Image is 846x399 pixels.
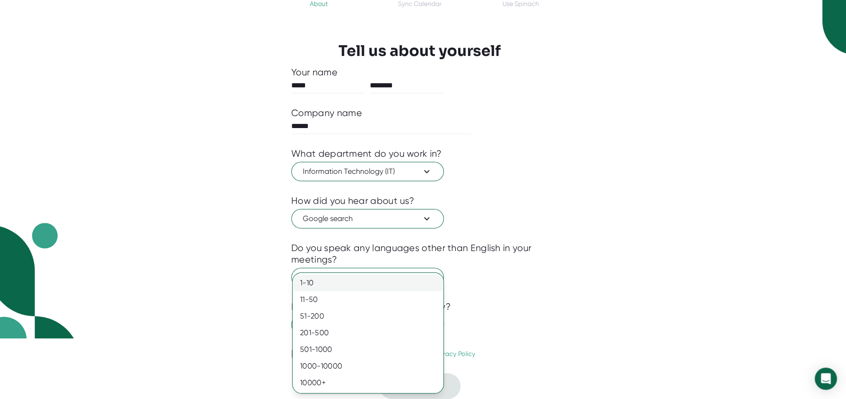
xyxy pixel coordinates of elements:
div: 1-10 [293,275,443,291]
div: Open Intercom Messenger [815,368,837,390]
div: 10000+ [293,374,443,391]
div: 51-200 [293,308,443,325]
div: 201-500 [293,325,443,341]
div: 1000-10000 [293,358,443,374]
div: 501-1000 [293,341,443,358]
div: 11-50 [293,291,443,308]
